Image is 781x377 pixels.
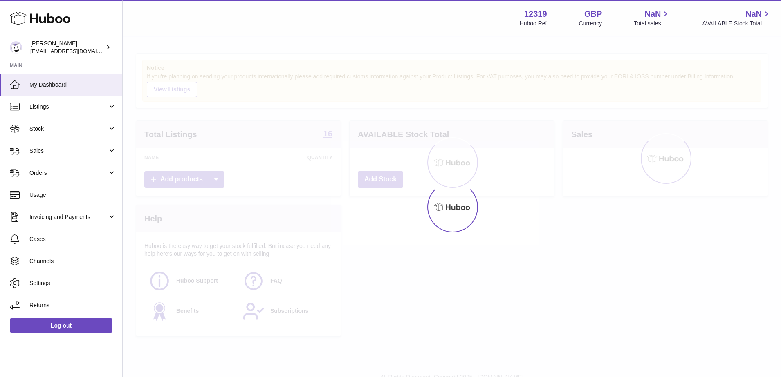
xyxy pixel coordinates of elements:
span: Invoicing and Payments [29,213,108,221]
a: Log out [10,318,112,333]
img: internalAdmin-12319@internal.huboo.com [10,41,22,54]
span: Stock [29,125,108,133]
span: Returns [29,301,116,309]
a: NaN AVAILABLE Stock Total [702,9,771,27]
span: [EMAIL_ADDRESS][DOMAIN_NAME] [30,48,120,54]
span: Listings [29,103,108,111]
span: AVAILABLE Stock Total [702,20,771,27]
span: Channels [29,257,116,265]
div: Currency [579,20,602,27]
div: Huboo Ref [520,20,547,27]
span: Orders [29,169,108,177]
span: Sales [29,147,108,155]
a: NaN Total sales [634,9,670,27]
strong: GBP [584,9,602,20]
span: NaN [644,9,661,20]
span: Cases [29,235,116,243]
span: NaN [745,9,762,20]
div: [PERSON_NAME] [30,40,104,55]
span: Total sales [634,20,670,27]
span: My Dashboard [29,81,116,89]
strong: 12319 [524,9,547,20]
span: Usage [29,191,116,199]
span: Settings [29,279,116,287]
